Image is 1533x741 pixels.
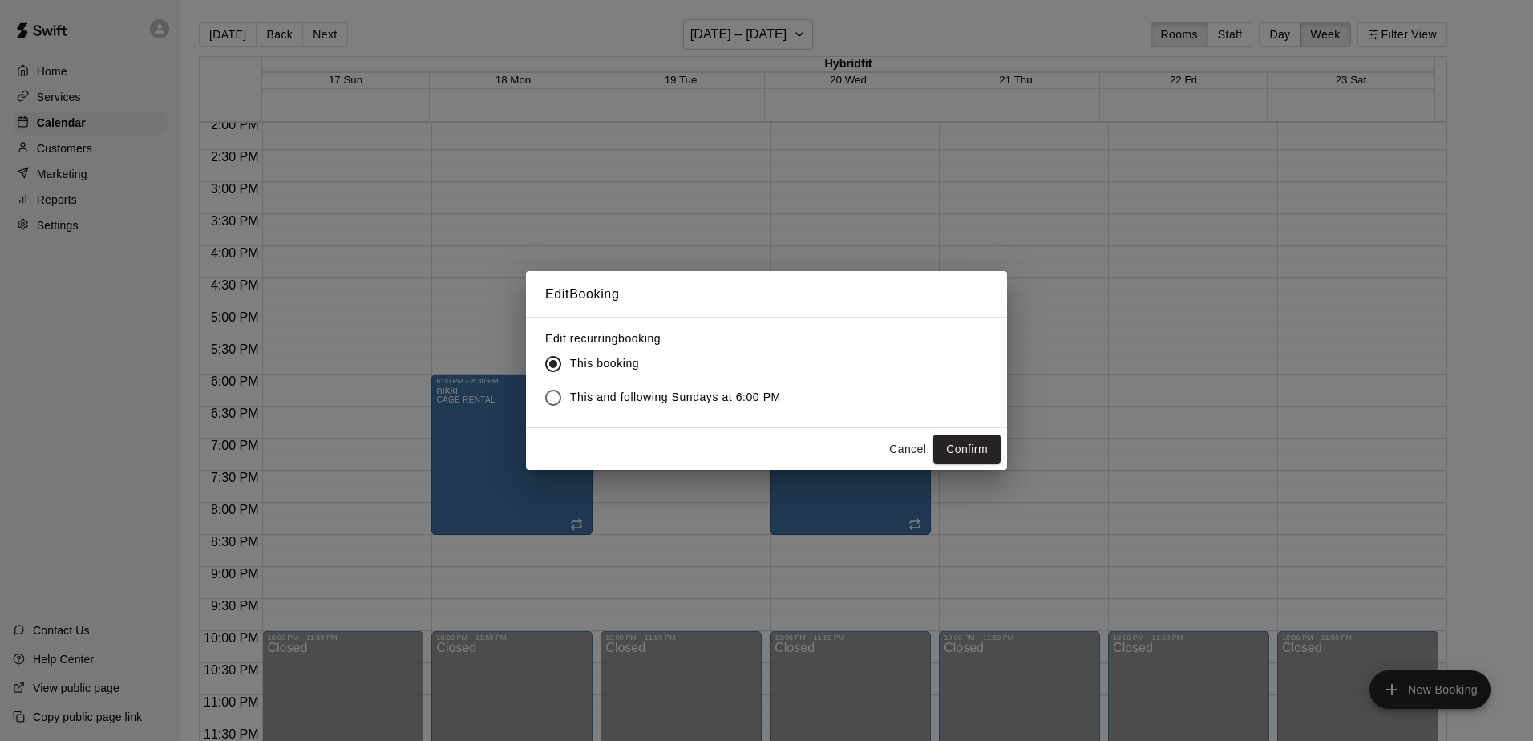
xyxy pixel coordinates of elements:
[933,435,1001,464] button: Confirm
[570,389,781,406] span: This and following Sundays at 6:00 PM
[570,355,639,372] span: This booking
[882,435,933,464] button: Cancel
[545,330,794,346] label: Edit recurring booking
[526,271,1007,318] h2: Edit Booking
